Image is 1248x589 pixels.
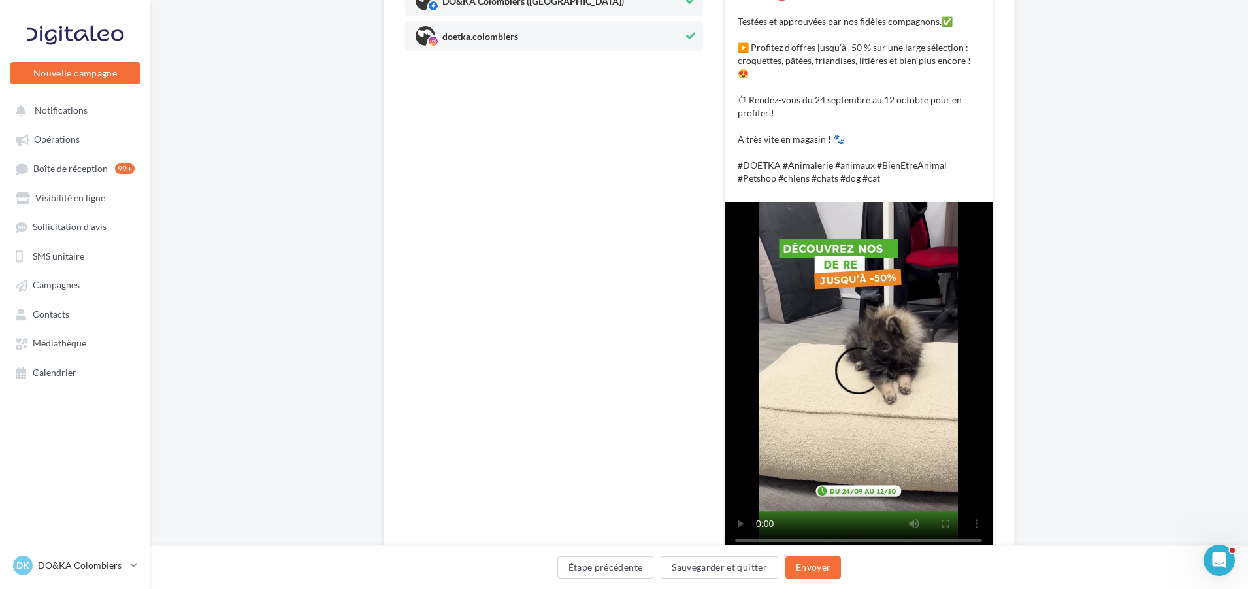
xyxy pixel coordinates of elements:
div: 99+ [115,163,135,174]
a: Boîte de réception99+ [8,156,142,180]
a: Sollicitation d'avis [8,214,142,238]
button: Notifications [8,98,137,122]
span: Médiathèque [33,338,86,349]
span: Sollicitation d'avis [33,222,107,233]
iframe: Intercom live chat [1204,545,1235,576]
p: DO&KA Colombiers [38,559,125,572]
a: Campagnes [8,273,142,296]
span: Boîte de réception [33,163,108,174]
span: DK [16,559,29,572]
a: Calendrier [8,360,142,384]
span: Opérations [34,134,80,145]
a: SMS unitaire [8,244,142,267]
span: doetka.colombiers [442,32,518,46]
button: Envoyer [785,556,841,579]
span: SMS unitaire [33,250,84,261]
a: Visibilité en ligne [8,186,142,209]
a: DK DO&KA Colombiers [10,553,140,578]
button: Sauvegarder et quitter [661,556,778,579]
span: Calendrier [33,367,76,378]
a: Médiathèque [8,331,142,354]
span: Visibilité en ligne [35,192,105,203]
a: Opérations [8,127,142,150]
a: Contacts [8,302,142,326]
span: Contacts [33,309,69,320]
span: Campagnes [33,280,80,291]
button: Étape précédente [557,556,654,579]
span: Notifications [35,105,88,116]
button: Nouvelle campagne [10,62,140,84]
